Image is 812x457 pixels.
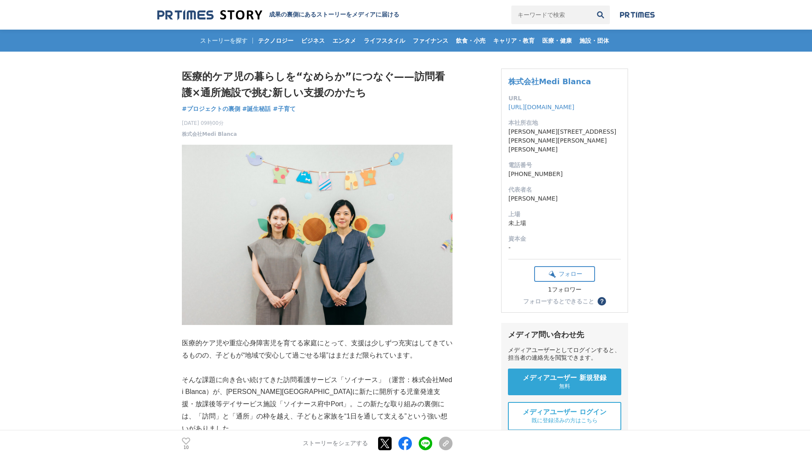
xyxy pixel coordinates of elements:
dd: [PERSON_NAME][STREET_ADDRESS][PERSON_NAME][PERSON_NAME][PERSON_NAME] [508,127,621,154]
a: 株式会社Medi Blanca [182,130,237,138]
span: テクノロジー [255,37,297,44]
a: ファイナンス [409,30,452,52]
dt: 上場 [508,210,621,219]
dt: URL [508,94,621,103]
a: エンタメ [329,30,359,52]
a: 施設・団体 [576,30,612,52]
h2: 成果の裏側にあるストーリーをメディアに届ける [269,11,399,19]
a: 飲食・小売 [453,30,489,52]
p: ストーリーをシェアする [303,440,368,448]
dd: [PHONE_NUMBER] [508,170,621,179]
span: 施設・団体 [576,37,612,44]
a: 株式会社Medi Blanca [508,77,591,86]
img: 成果の裏側にあるストーリーをメディアに届ける [157,9,262,21]
dd: [PERSON_NAME] [508,194,621,203]
a: #子育て [273,105,296,113]
p: 医療的ケア児や重症心身障害児を育てる家庭にとって、支援は少しずつ充実はしてきているものの、子どもが“地域で安心して過ごせる場”はまだまだ限られています。 [182,337,453,362]
dt: 本社所在地 [508,118,621,127]
span: 無料 [559,383,570,390]
div: 1フォロワー [534,286,595,294]
a: メディアユーザー ログイン 既に登録済みの方はこちら [508,402,621,430]
span: メディアユーザー ログイン [523,408,606,417]
div: フォローするとできること [523,298,594,304]
span: 既に登録済みの方はこちら [532,417,598,424]
button: フォロー [534,266,595,282]
span: キャリア・教育 [490,37,538,44]
dt: 代表者名 [508,185,621,194]
span: ？ [599,298,605,304]
a: メディアユーザー 新規登録 無料 [508,369,621,395]
a: テクノロジー [255,30,297,52]
a: #プロジェクトの裏側 [182,105,240,113]
button: ？ [598,297,606,306]
span: 医療・健康 [539,37,575,44]
span: エンタメ [329,37,359,44]
a: 医療・健康 [539,30,575,52]
span: 飲食・小売 [453,37,489,44]
img: thumbnail_2519cde0-6de4-11f0-a790-6f1fb4a51676.jpg [182,145,453,325]
button: 検索 [591,6,610,24]
span: ビジネス [298,37,328,44]
a: ビジネス [298,30,328,52]
span: ライフスタイル [360,37,409,44]
dd: - [508,243,621,252]
h1: 医療的ケア児の暮らしを“なめらか”につなぐ——訪問看護×通所施設で挑む新しい支援のかたち [182,69,453,101]
span: [DATE] 09時00分 [182,119,237,127]
a: ライフスタイル [360,30,409,52]
a: キャリア・教育 [490,30,538,52]
dt: 電話番号 [508,161,621,170]
div: メディアユーザーとしてログインすると、担当者の連絡先を閲覧できます。 [508,347,621,362]
a: #誕生秘話 [242,105,271,113]
div: メディア問い合わせ先 [508,330,621,340]
span: メディアユーザー 新規登録 [523,374,606,383]
img: prtimes [620,11,655,18]
dd: 未上場 [508,219,621,228]
a: 成果の裏側にあるストーリーをメディアに届ける 成果の裏側にあるストーリーをメディアに届ける [157,9,399,21]
a: [URL][DOMAIN_NAME] [508,104,574,110]
span: ファイナンス [409,37,452,44]
input: キーワードで検索 [511,6,591,24]
p: 10 [182,446,190,450]
p: そんな課題に向き合い続けてきた訪問看護サービス「ソイナース」（運営：株式会社Medi Blanca）が、[PERSON_NAME][GEOGRAPHIC_DATA]に新たに開所する児童発達支援・... [182,374,453,435]
dt: 資本金 [508,234,621,243]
